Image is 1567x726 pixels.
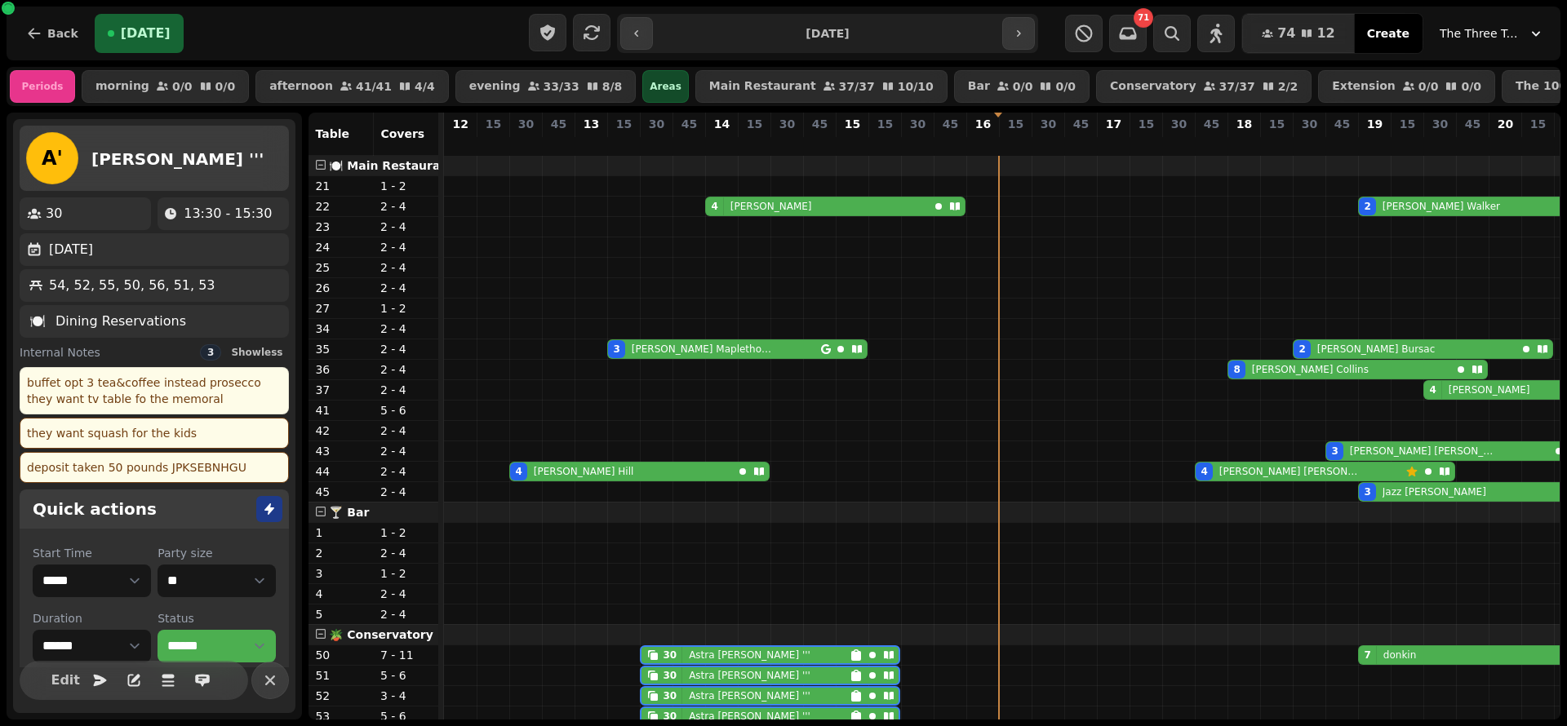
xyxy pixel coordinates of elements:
[1364,649,1370,662] div: 7
[1008,116,1023,132] p: 15
[55,312,186,331] p: Dining Reservations
[715,135,728,152] p: 4
[329,159,454,172] span: 🍽️ Main Restaurant
[455,70,637,103] button: evening33/338/8
[1219,465,1360,478] p: [PERSON_NAME] [PERSON_NAME]
[380,280,433,296] p: 2 - 4
[315,178,367,194] p: 21
[329,506,369,519] span: 🍸 Bar
[1418,81,1439,92] p: 0 / 0
[779,116,795,132] p: 30
[617,135,630,152] p: 3
[29,312,46,331] p: 🍽️
[315,443,367,459] p: 43
[231,348,282,357] span: Show less
[748,135,761,152] p: 0
[839,81,875,92] p: 37 / 37
[709,80,816,93] p: Main Restaurant
[1334,116,1350,132] p: 45
[1172,135,1185,152] p: 0
[642,70,689,103] div: Areas
[1204,116,1219,132] p: 45
[1350,445,1499,458] p: [PERSON_NAME] [PERSON_NAME]
[1138,14,1149,22] span: 71
[780,135,793,152] p: 0
[269,80,333,93] p: afternoon
[380,239,433,255] p: 2 - 4
[486,116,501,132] p: 15
[1074,135,1087,152] p: 0
[1269,116,1285,132] p: 15
[1331,445,1338,458] div: 3
[911,135,924,152] p: 0
[184,204,272,224] p: 13:30 - 15:30
[1302,116,1317,132] p: 30
[1383,200,1500,213] p: [PERSON_NAME] Walker
[380,321,433,337] p: 2 - 4
[1498,135,1512,152] p: 0
[380,198,433,215] p: 2 - 4
[518,116,534,132] p: 30
[898,81,934,92] p: 10 / 10
[315,280,367,296] p: 26
[877,116,893,132] p: 15
[813,135,826,152] p: 0
[315,300,367,317] p: 27
[380,586,433,602] p: 2 - 4
[1400,116,1415,132] p: 15
[954,70,1090,103] button: Bar0/00/0
[47,28,78,39] span: Back
[380,463,433,480] p: 2 - 4
[846,135,859,152] p: 0
[380,667,433,684] p: 5 - 6
[1233,363,1240,376] div: 8
[20,452,289,483] div: deposit taken 50 pounds JPKSEBNHGU
[1429,383,1436,396] div: 4
[519,135,532,152] p: 4
[1367,28,1409,39] span: Create
[663,669,677,682] div: 30
[380,484,433,500] p: 2 - 4
[33,498,157,520] h2: Quick actions
[1401,135,1414,152] p: 0
[315,484,367,500] p: 45
[1073,116,1089,132] p: 45
[1364,485,1370,498] div: 3
[1041,135,1054,152] p: 0
[689,689,810,702] p: Astra [PERSON_NAME] '''
[695,70,948,103] button: Main Restaurant37/3710/10
[315,321,367,337] p: 34
[356,81,392,92] p: 41 / 41
[13,14,91,53] button: Back
[380,341,433,357] p: 2 - 4
[1041,116,1056,132] p: 30
[613,343,619,356] div: 3
[632,343,775,356] p: [PERSON_NAME] Maplethorpe
[689,710,810,723] p: Astra [PERSON_NAME] '''
[1110,80,1196,93] p: Conservatory
[255,70,449,103] button: afternoon41/414/4
[95,14,184,53] button: [DATE]
[158,545,276,561] label: Party size
[380,423,433,439] p: 2 - 4
[315,647,367,663] p: 50
[1318,70,1495,103] button: Extension0/00/0
[1430,19,1554,48] button: The Three Trees
[1383,485,1486,498] p: Jazz [PERSON_NAME]
[943,116,958,132] p: 45
[91,148,264,170] h2: [PERSON_NAME] '''
[1171,116,1187,132] p: 30
[315,423,367,439] p: 42
[315,219,367,235] p: 23
[1466,135,1479,152] p: 0
[1277,27,1295,40] span: 74
[380,259,433,276] p: 2 - 4
[552,135,565,152] p: 0
[380,708,433,724] p: 5 - 6
[1530,116,1546,132] p: 15
[121,27,171,40] span: [DATE]
[315,688,367,704] p: 52
[1201,465,1207,478] div: 4
[380,361,433,378] p: 2 - 4
[689,669,810,682] p: Astra [PERSON_NAME] '''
